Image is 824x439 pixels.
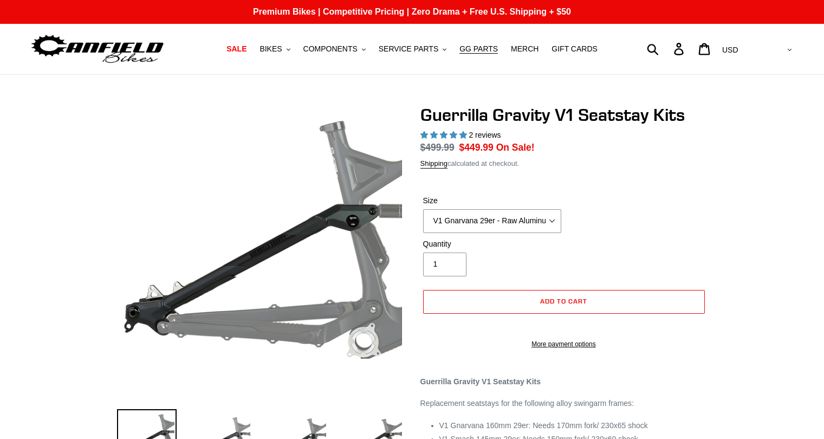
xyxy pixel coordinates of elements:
a: Shipping [420,159,448,169]
h1: Guerrilla Gravity V1 Seatstay Kits [420,105,708,125]
label: Size [423,195,561,206]
span: Add to cart [540,297,587,305]
div: calculated at checkout. [420,158,708,169]
li: V1 Gnarvana 160mm 29er: Needs 170mm fork/ 230x65 shock [439,420,708,431]
a: SALE [221,42,252,56]
span: GG PARTS [459,44,498,54]
button: SERVICE PARTS [373,42,452,56]
button: Add to cart [423,290,705,314]
s: $499.99 [420,142,455,153]
a: GG PARTS [454,42,503,56]
input: Search [653,37,680,61]
button: COMPONENTS [298,42,371,56]
label: Quantity [423,238,561,250]
span: GIFT CARDS [552,44,598,54]
span: 2 reviews [469,131,501,139]
span: $449.99 [459,142,494,153]
span: On Sale! [496,140,535,154]
a: GIFT CARDS [546,42,603,56]
span: SALE [226,44,246,54]
span: 5.00 stars [420,131,469,139]
img: Canfield Bikes [30,32,165,66]
a: MERCH [505,42,544,56]
span: BIKES [259,44,282,54]
p: Replacement seatstays for the following alloy swingarm frames: [420,398,708,409]
strong: Guerrilla Gravity V1 Seatstay Kits [420,377,541,386]
span: COMPONENTS [303,44,358,54]
span: SERVICE PARTS [379,44,438,54]
span: MERCH [511,44,538,54]
a: More payment options [423,339,705,349]
button: BIKES [254,42,295,56]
